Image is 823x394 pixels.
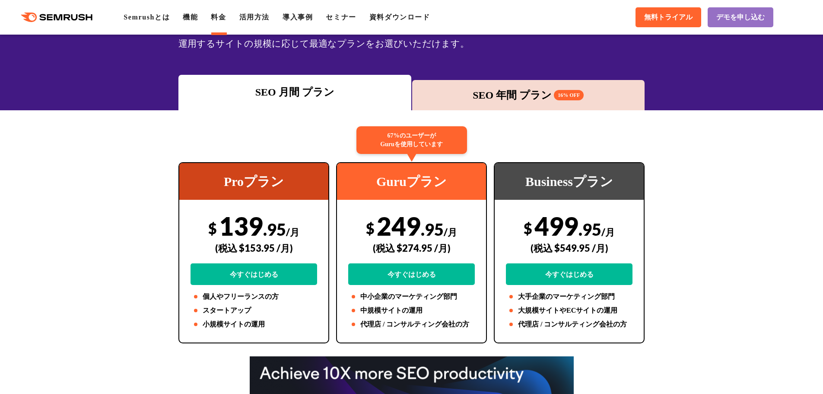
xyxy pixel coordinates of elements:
a: 導入事例 [283,13,313,21]
a: デモを申し込む [708,7,773,27]
span: 16% OFF [554,90,584,100]
span: $ [208,219,217,237]
div: (税込 $153.95 /月) [191,233,317,263]
span: .95 [421,219,444,239]
div: Proプラン [179,163,328,200]
li: スタートアップ [191,305,317,316]
a: Semrushとは [124,13,170,21]
li: 代理店 / コンサルティング会社の方 [506,319,632,330]
li: 大手企業のマーケティング部門 [506,291,632,302]
div: Businessプラン [495,163,644,200]
a: 料金 [211,13,226,21]
a: 活用方法 [239,13,270,21]
span: $ [524,219,532,237]
a: 無料トライアル [636,7,701,27]
div: SEO 年間 プラン [416,87,641,103]
li: 個人やフリーランスの方 [191,291,317,302]
span: /月 [286,226,299,238]
div: 499 [506,211,632,285]
li: 大規模サイトやECサイトの運用 [506,305,632,316]
div: (税込 $549.95 /月) [506,233,632,263]
span: .95 [263,219,286,239]
div: (税込 $274.95 /月) [348,233,475,263]
span: デモを申し込む [716,13,765,22]
span: 無料トライアル [644,13,693,22]
span: .95 [578,219,601,239]
span: /月 [601,226,615,238]
a: 資料ダウンロード [369,13,430,21]
a: 今すぐはじめる [348,263,475,285]
a: 今すぐはじめる [506,263,632,285]
a: 今すぐはじめる [191,263,317,285]
div: 249 [348,211,475,285]
div: SEO 月間 プラン [183,84,407,100]
div: Guruプラン [337,163,486,200]
li: 小規模サイトの運用 [191,319,317,330]
li: 代理店 / コンサルティング会社の方 [348,319,475,330]
li: 中小企業のマーケティング部門 [348,291,475,302]
span: $ [366,219,375,237]
li: 中規模サイトの運用 [348,305,475,316]
div: SEOの3つの料金プランから、広告・SNS・市場調査ツールキットをご用意しています。業務領域や会社の規模、運用するサイトの規模に応じて最適なプランをお選びいただけます。 [178,20,645,51]
span: /月 [444,226,457,238]
a: セミナー [326,13,356,21]
div: 67%のユーザーが Guruを使用しています [356,126,467,154]
div: 139 [191,211,317,285]
a: 機能 [183,13,198,21]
